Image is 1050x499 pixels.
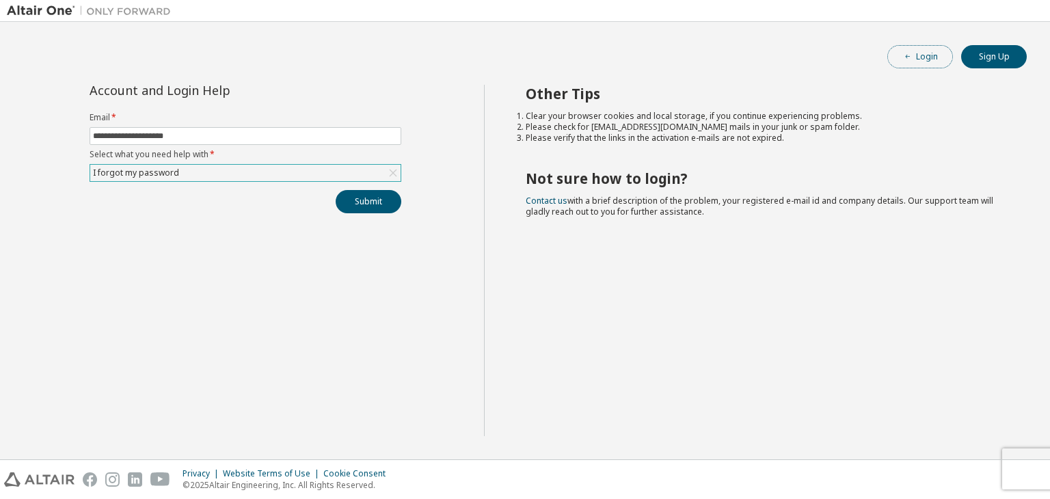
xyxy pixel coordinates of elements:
[526,85,1003,103] h2: Other Tips
[323,468,394,479] div: Cookie Consent
[526,195,567,206] a: Contact us
[105,472,120,487] img: instagram.svg
[526,111,1003,122] li: Clear your browser cookies and local storage, if you continue experiencing problems.
[526,195,993,217] span: with a brief description of the problem, your registered e-mail id and company details. Our suppo...
[91,165,181,180] div: I forgot my password
[336,190,401,213] button: Submit
[128,472,142,487] img: linkedin.svg
[526,133,1003,144] li: Please verify that the links in the activation e-mails are not expired.
[887,45,953,68] button: Login
[183,468,223,479] div: Privacy
[4,472,75,487] img: altair_logo.svg
[223,468,323,479] div: Website Terms of Use
[90,165,401,181] div: I forgot my password
[90,112,401,123] label: Email
[526,122,1003,133] li: Please check for [EMAIL_ADDRESS][DOMAIN_NAME] mails in your junk or spam folder.
[183,479,394,491] p: © 2025 Altair Engineering, Inc. All Rights Reserved.
[83,472,97,487] img: facebook.svg
[90,149,401,160] label: Select what you need help with
[150,472,170,487] img: youtube.svg
[526,170,1003,187] h2: Not sure how to login?
[90,85,339,96] div: Account and Login Help
[7,4,178,18] img: Altair One
[961,45,1027,68] button: Sign Up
